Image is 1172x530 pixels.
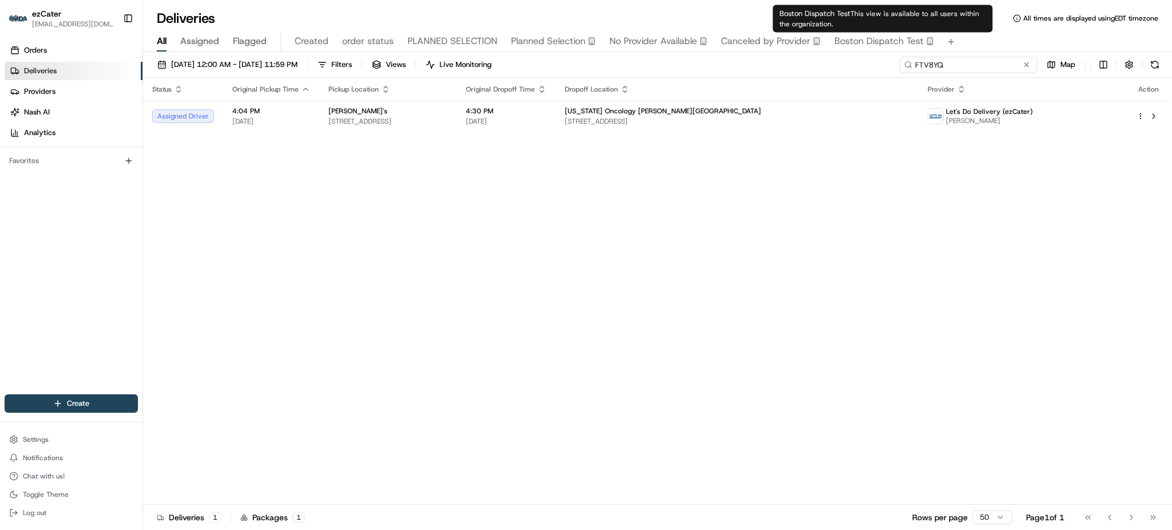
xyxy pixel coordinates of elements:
[39,109,188,121] div: Start new chat
[295,34,328,48] span: Created
[5,432,138,448] button: Settings
[1060,60,1075,70] span: Map
[24,66,57,76] span: Deliveries
[209,512,221,523] div: 1
[23,472,65,481] span: Chat with us!
[171,60,298,70] span: [DATE] 12:00 AM - [DATE] 11:59 PM
[9,15,27,22] img: ezCater
[23,166,88,177] span: Knowledge Base
[328,117,448,126] span: [STREET_ADDRESS]
[5,41,142,60] a: Orders
[466,117,547,126] span: [DATE]
[466,106,547,116] span: 4:30 PM
[1042,57,1080,73] button: Map
[32,8,61,19] button: ezCater
[152,57,303,73] button: [DATE] 12:00 AM - [DATE] 11:59 PM
[23,435,49,444] span: Settings
[342,34,394,48] span: order status
[834,34,924,48] span: Boston Dispatch Test
[912,512,968,523] p: Rows per page
[565,106,761,116] span: [US_STATE] Oncology [PERSON_NAME][GEOGRAPHIC_DATA]
[5,152,138,170] div: Favorites
[1137,85,1161,94] div: Action
[23,490,69,499] span: Toggle Theme
[1147,57,1163,73] button: Refresh
[5,124,142,142] a: Analytics
[157,512,221,523] div: Deliveries
[232,106,310,116] span: 4:04 PM
[152,85,172,94] span: Status
[108,166,184,177] span: API Documentation
[195,113,208,126] button: Start new chat
[11,11,34,34] img: Nash
[328,85,379,94] span: Pickup Location
[240,512,305,523] div: Packages
[386,60,406,70] span: Views
[24,45,47,56] span: Orders
[5,487,138,503] button: Toggle Theme
[11,167,21,176] div: 📗
[233,34,267,48] span: Flagged
[30,74,189,86] input: Clear
[5,5,118,32] button: ezCaterezCater[EMAIL_ADDRESS][DOMAIN_NAME]
[5,450,138,466] button: Notifications
[312,57,357,73] button: Filters
[24,128,56,138] span: Analytics
[292,512,305,523] div: 1
[23,453,63,462] span: Notifications
[11,109,32,130] img: 1736555255976-a54dd68f-1ca7-489b-9aae-adbdc363a1c4
[773,5,992,33] div: Boston Dispatch Test
[565,117,909,126] span: [STREET_ADDRESS]
[11,46,208,64] p: Welcome 👋
[5,505,138,521] button: Log out
[421,57,497,73] button: Live Monitoring
[367,57,411,73] button: Views
[928,85,955,94] span: Provider
[779,9,979,29] span: This view is available to all users within the organization.
[946,116,1033,125] span: [PERSON_NAME]
[157,34,167,48] span: All
[331,60,352,70] span: Filters
[92,161,188,182] a: 💻API Documentation
[5,62,142,80] a: Deliveries
[928,109,943,124] img: lets_do_delivery_logo.png
[157,9,215,27] h1: Deliveries
[5,82,142,101] a: Providers
[23,508,46,517] span: Log out
[328,106,387,116] span: [PERSON_NAME]'s
[24,107,50,117] span: Nash AI
[7,161,92,182] a: 📗Knowledge Base
[67,398,89,409] span: Create
[81,193,138,203] a: Powered byPylon
[32,19,114,29] button: [EMAIL_ADDRESS][DOMAIN_NAME]
[24,86,56,97] span: Providers
[609,34,697,48] span: No Provider Available
[721,34,810,48] span: Canceled by Provider
[407,34,497,48] span: PLANNED SELECTION
[5,103,142,121] a: Nash AI
[439,60,492,70] span: Live Monitoring
[39,121,145,130] div: We're available if you need us!
[466,85,535,94] span: Original Dropoff Time
[232,85,299,94] span: Original Pickup Time
[565,85,618,94] span: Dropoff Location
[114,194,138,203] span: Pylon
[5,394,138,413] button: Create
[511,34,585,48] span: Planned Selection
[232,117,310,126] span: [DATE]
[97,167,106,176] div: 💻
[1023,14,1158,23] span: All times are displayed using EDT timezone
[946,107,1033,116] span: Let's Do Delivery (ezCater)
[900,57,1037,73] input: Type to search
[5,468,138,484] button: Chat with us!
[1026,512,1064,523] div: Page 1 of 1
[180,34,219,48] span: Assigned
